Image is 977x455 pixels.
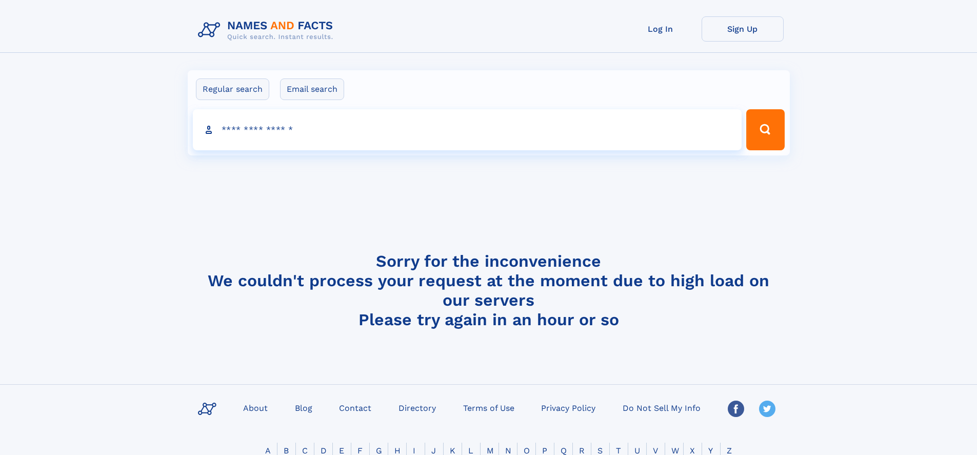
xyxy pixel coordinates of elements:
button: Search Button [746,109,784,150]
img: Twitter [759,401,775,417]
a: About [239,400,272,415]
label: Regular search [196,78,269,100]
a: Sign Up [702,16,784,42]
a: Contact [335,400,375,415]
img: Facebook [728,401,744,417]
a: Terms of Use [459,400,519,415]
input: search input [193,109,742,150]
a: Log In [620,16,702,42]
a: Do Not Sell My Info [619,400,705,415]
a: Privacy Policy [537,400,600,415]
a: Directory [394,400,440,415]
h4: Sorry for the inconvenience We couldn't process your request at the moment due to high load on ou... [194,251,784,329]
img: Logo Names and Facts [194,16,342,44]
label: Email search [280,78,344,100]
a: Blog [291,400,316,415]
